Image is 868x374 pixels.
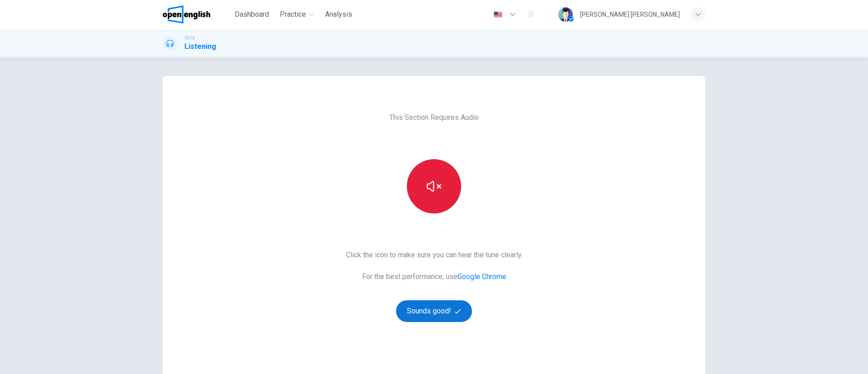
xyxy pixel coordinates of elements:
img: Profile picture [558,7,573,22]
a: Google Chrome [458,272,506,281]
span: Dashboard [235,9,269,20]
span: This Section Requires Audio [389,112,479,123]
img: OpenEnglish logo [163,5,210,24]
button: Analysis [321,6,356,23]
button: Practice [276,6,318,23]
button: Dashboard [231,6,273,23]
span: Click the icon to make sure you can hear the tune clearly. [346,250,523,260]
img: en [492,11,504,18]
span: Practice [280,9,306,20]
a: OpenEnglish logo [163,5,231,24]
span: IELTS [184,35,195,41]
div: [PERSON_NAME] [PERSON_NAME] [580,9,680,20]
h1: Listening [184,41,216,52]
span: Analysis [325,9,352,20]
span: For the best performance, use [346,271,523,282]
button: Sounds good! [396,300,472,322]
